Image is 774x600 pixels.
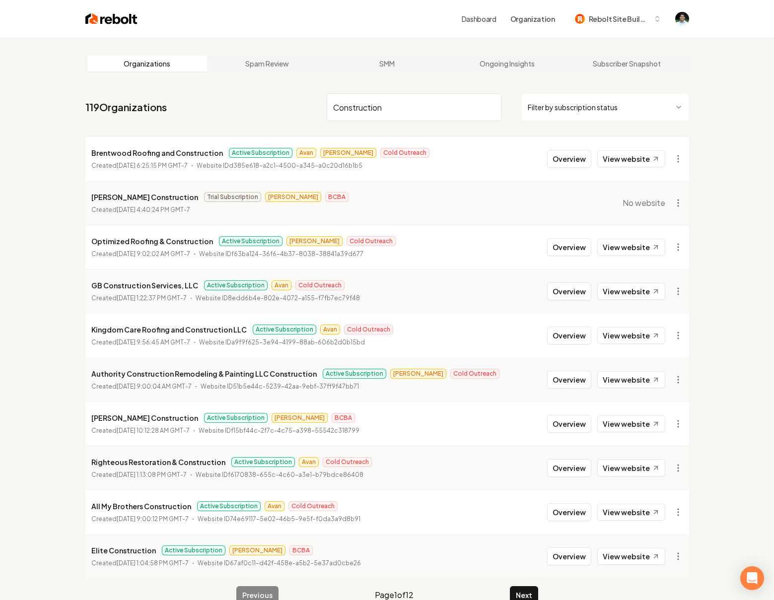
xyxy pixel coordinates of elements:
p: Created [91,161,188,171]
p: Righteous Restoration & Construction [91,456,225,468]
button: Overview [547,371,591,389]
p: Kingdom Care Roofing and Construction LLC [91,324,247,335]
button: Overview [547,238,591,256]
a: Ongoing Insights [447,56,567,71]
p: Authority Construction Remodeling & Painting LLC Construction [91,368,317,380]
button: Overview [547,327,591,344]
a: View website [597,504,665,521]
p: Website ID d385e618-a2c1-4500-a345-a0c20d16b1b5 [197,161,362,171]
input: Search by name or ID [327,93,501,121]
span: Rebolt Site Builder [589,14,649,24]
a: Organizations [87,56,208,71]
span: [PERSON_NAME] [272,413,328,423]
p: Elite Construction [91,544,156,556]
a: View website [597,548,665,565]
p: Created [91,382,192,392]
button: Overview [547,503,591,521]
span: Avan [265,501,284,511]
button: Overview [547,547,591,565]
span: Active Subscription [197,501,261,511]
p: Website ID 67af0c11-d42f-458e-a5b2-5e37ad0cbe26 [198,558,361,568]
p: GB Construction Services, LLC [91,279,198,291]
span: No website [623,197,665,209]
a: View website [597,460,665,476]
p: Optimized Roofing & Construction [91,235,213,247]
a: View website [597,283,665,300]
p: Created [91,514,189,524]
p: Created [91,293,187,303]
p: Website ID f63ba124-36f6-4b37-8038-38841a39d677 [199,249,363,259]
time: [DATE] 9:00:04 AM GMT-7 [117,383,192,390]
img: Arwin Rahmatpanah [675,12,689,26]
img: Rebolt Site Builder [575,14,585,24]
a: View website [597,150,665,167]
time: [DATE] 9:02:02 AM GMT-7 [117,250,190,258]
span: Active Subscription [219,236,282,246]
a: SMM [327,56,447,71]
p: Website ID f15bf44c-2f7c-4c75-a398-55542c318799 [199,426,359,436]
time: [DATE] 9:56:45 AM GMT-7 [117,338,190,346]
p: [PERSON_NAME] Construction [91,412,198,424]
a: Subscriber Snapshot [567,56,687,71]
span: BCBA [325,192,349,202]
span: Cold Outreach [295,280,345,290]
span: Cold Outreach [450,369,499,379]
span: BCBA [332,413,355,423]
p: Website ID 8edd6b4e-802e-4072-a155-f7fb7ec79f48 [196,293,360,303]
time: [DATE] 4:40:24 PM GMT-7 [117,206,190,213]
span: Trial Subscription [204,192,261,202]
p: Website ID 51b5e44c-5239-42aa-9ebf-37ff9f47bb71 [201,382,359,392]
a: View website [597,239,665,256]
time: [DATE] 1:04:58 PM GMT-7 [117,559,189,567]
button: Overview [547,150,591,168]
span: BCBA [289,545,313,555]
a: View website [597,327,665,344]
span: Active Subscription [204,413,268,423]
p: Website ID 74e69117-5e02-46b5-9e5f-f0da3a9d8b91 [198,514,360,524]
span: Active Subscription [229,148,292,158]
button: Overview [547,282,591,300]
p: Brentwood Roofing and Construction [91,147,223,159]
button: Open user button [675,12,689,26]
span: Avan [272,280,291,290]
button: Organization [504,10,561,28]
p: Created [91,470,187,480]
span: Avan [296,148,316,158]
button: Overview [547,459,591,477]
p: Created [91,205,190,215]
time: [DATE] 10:12:28 AM GMT-7 [117,427,190,434]
button: Overview [547,415,591,433]
span: Cold Outreach [347,236,396,246]
span: Active Subscription [204,280,268,290]
p: Created [91,249,190,259]
span: [PERSON_NAME] [390,369,446,379]
time: [DATE] 9:00:12 PM GMT-7 [117,515,189,523]
p: All My Brothers Construction [91,500,191,512]
span: [PERSON_NAME] [320,148,376,158]
p: Website ID f6170838-655c-4c60-a3e1-b79bdce86408 [196,470,363,480]
a: View website [597,415,665,432]
span: Cold Outreach [323,457,372,467]
span: Cold Outreach [344,325,393,334]
span: Cold Outreach [380,148,429,158]
span: Active Subscription [323,369,386,379]
p: [PERSON_NAME] Construction [91,191,198,203]
span: Active Subscription [162,545,225,555]
span: [PERSON_NAME] [286,236,343,246]
div: Open Intercom Messenger [740,566,764,590]
a: View website [597,371,665,388]
time: [DATE] 6:25:15 PM GMT-7 [117,162,188,169]
time: [DATE] 1:22:37 PM GMT-7 [117,294,187,302]
a: Spam Review [207,56,327,71]
span: Avan [299,457,319,467]
span: [PERSON_NAME] [265,192,321,202]
a: Dashboard [462,14,496,24]
span: Active Subscription [253,325,316,334]
span: Avan [320,325,340,334]
span: [PERSON_NAME] [229,545,285,555]
p: Website ID a9f9f625-3e94-4199-88ab-606b2d0b15bd [199,337,365,347]
p: Created [91,558,189,568]
span: Active Subscription [231,457,295,467]
img: Rebolt Logo [85,12,138,26]
p: Created [91,337,190,347]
